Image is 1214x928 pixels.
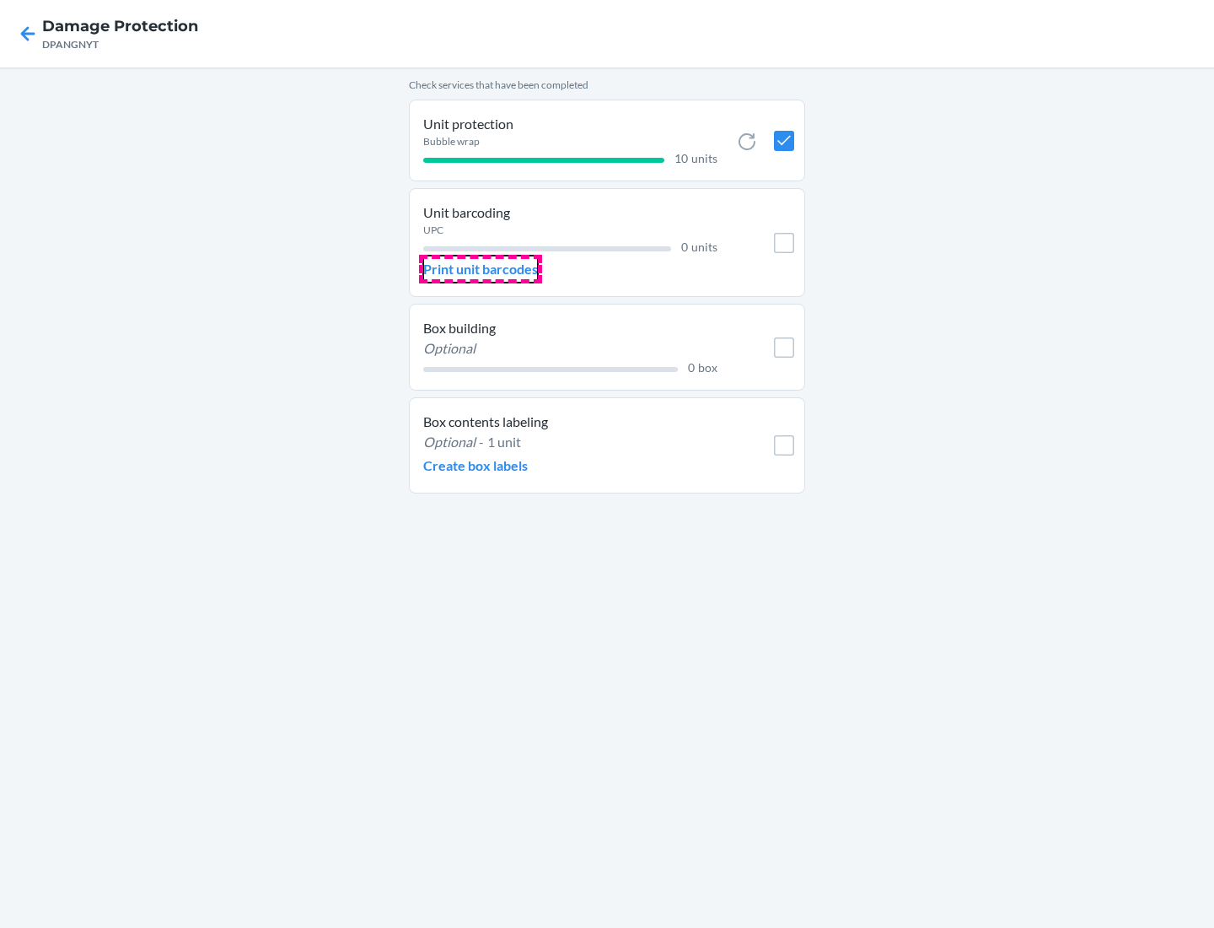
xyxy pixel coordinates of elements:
span: units [691,151,717,165]
i: Optional [423,434,475,450]
button: Create box labels [423,452,528,479]
p: Box contents labeling [423,412,717,432]
p: 1 unit [487,432,521,452]
span: 10 [674,151,688,165]
div: DPANGNYT [42,37,198,52]
p: Unit barcoding [423,202,717,223]
p: Box building [423,318,717,338]
h4: Damage Protection [42,15,198,37]
i: Optional [423,340,475,356]
button: Print unit barcodes [423,256,538,283]
span: 0 [681,240,688,254]
p: Check services that have been completed [409,78,805,93]
p: Bubble wrap [423,134,480,149]
span: units [691,240,717,254]
p: Unit protection [423,114,717,134]
p: Create box labels [423,456,528,476]
p: UPC [423,223,443,238]
p: - [479,432,484,452]
span: 0 [688,360,695,375]
span: box [698,360,717,375]
p: Print unit barcodes [423,259,538,279]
